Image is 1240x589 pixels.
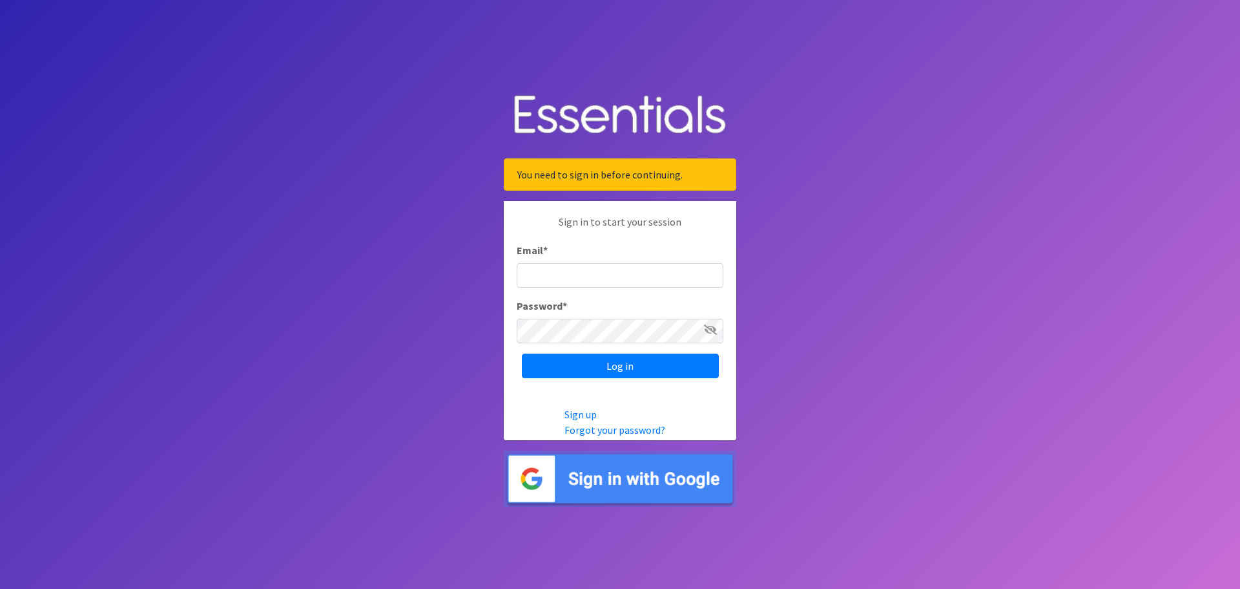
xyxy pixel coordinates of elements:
div: You need to sign in before continuing. [504,158,736,191]
label: Email [517,242,548,258]
abbr: required [563,299,567,312]
abbr: required [543,244,548,257]
p: Sign in to start your session [517,214,723,242]
input: Log in [522,354,719,378]
a: Sign up [564,408,597,421]
a: Forgot your password? [564,423,665,436]
img: Human Essentials [504,82,736,149]
label: Password [517,298,567,314]
img: Sign in with Google [504,451,736,507]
